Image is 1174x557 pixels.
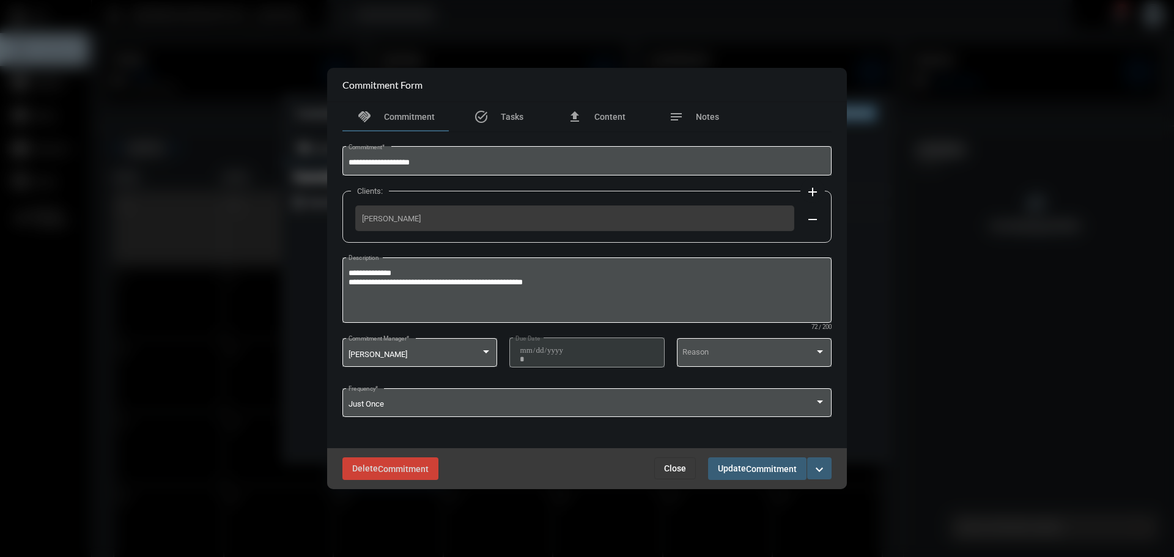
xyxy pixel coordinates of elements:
span: Update [718,463,797,473]
button: DeleteCommitment [342,457,438,480]
span: Tasks [501,112,523,122]
span: [PERSON_NAME] [362,214,788,223]
span: Commitment [384,112,435,122]
mat-icon: add [805,185,820,199]
h2: Commitment Form [342,79,423,90]
mat-icon: handshake [357,109,372,124]
span: Close [664,463,686,473]
mat-icon: remove [805,212,820,227]
mat-hint: 72 / 200 [811,324,832,331]
button: Close [654,457,696,479]
mat-icon: file_upload [567,109,582,124]
mat-icon: task_alt [474,109,489,124]
span: Commitment [378,464,429,474]
span: Just Once [349,399,384,408]
span: Commitment [746,464,797,474]
button: UpdateCommitment [708,457,807,480]
span: Notes [696,112,719,122]
label: Clients: [351,186,389,196]
mat-icon: notes [669,109,684,124]
mat-icon: expand_more [812,462,827,477]
span: [PERSON_NAME] [349,350,407,359]
span: Content [594,112,626,122]
span: Delete [352,463,429,473]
